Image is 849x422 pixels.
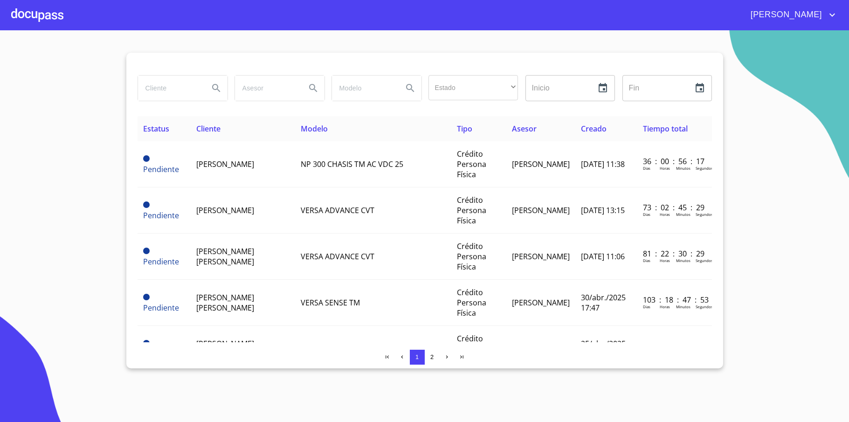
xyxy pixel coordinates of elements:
[643,212,650,217] p: Dias
[660,166,670,171] p: Horas
[196,339,254,359] span: [PERSON_NAME] [PERSON_NAME]
[643,341,706,351] p: 108 : 17 : 49 : 03
[301,251,374,262] span: VERSA ADVANCE CVT
[143,124,169,134] span: Estatus
[143,256,179,267] span: Pendiente
[399,77,421,99] button: Search
[301,159,403,169] span: NP 300 CHASIS TM AC VDC 25
[415,353,419,360] span: 1
[581,124,607,134] span: Creado
[512,251,570,262] span: [PERSON_NAME]
[643,124,688,134] span: Tiempo total
[744,7,838,22] button: account of current user
[676,304,690,309] p: Minutos
[660,304,670,309] p: Horas
[457,241,486,272] span: Crédito Persona Física
[660,258,670,263] p: Horas
[196,246,254,267] span: [PERSON_NAME] [PERSON_NAME]
[205,77,228,99] button: Search
[457,333,486,364] span: Crédito Persona Física
[643,258,650,263] p: Dias
[143,201,150,208] span: Pendiente
[581,205,625,215] span: [DATE] 13:15
[196,205,254,215] span: [PERSON_NAME]
[512,297,570,308] span: [PERSON_NAME]
[512,124,537,134] span: Asesor
[196,292,254,313] span: [PERSON_NAME] [PERSON_NAME]
[430,353,434,360] span: 2
[143,164,179,174] span: Pendiente
[660,212,670,217] p: Horas
[643,156,706,166] p: 36 : 00 : 56 : 17
[581,339,626,359] span: 25/abr./2025 18:45
[196,124,221,134] span: Cliente
[581,292,626,313] span: 30/abr./2025 17:47
[512,159,570,169] span: [PERSON_NAME]
[744,7,827,22] span: [PERSON_NAME]
[143,248,150,254] span: Pendiente
[301,297,360,308] span: VERSA SENSE TM
[457,149,486,180] span: Crédito Persona Física
[235,76,298,101] input: search
[512,205,570,215] span: [PERSON_NAME]
[676,258,690,263] p: Minutos
[696,212,713,217] p: Segundos
[425,350,440,365] button: 2
[332,76,395,101] input: search
[301,205,374,215] span: VERSA ADVANCE CVT
[643,304,650,309] p: Dias
[301,124,328,134] span: Modelo
[581,251,625,262] span: [DATE] 11:06
[643,202,706,213] p: 73 : 02 : 45 : 29
[457,124,472,134] span: Tipo
[428,75,518,100] div: ​
[696,304,713,309] p: Segundos
[696,258,713,263] p: Segundos
[676,212,690,217] p: Minutos
[302,77,324,99] button: Search
[696,166,713,171] p: Segundos
[676,166,690,171] p: Minutos
[143,294,150,300] span: Pendiente
[581,159,625,169] span: [DATE] 11:38
[143,210,179,221] span: Pendiente
[143,155,150,162] span: Pendiente
[643,249,706,259] p: 81 : 22 : 30 : 29
[138,76,201,101] input: search
[410,350,425,365] button: 1
[143,303,179,313] span: Pendiente
[643,166,650,171] p: Dias
[143,340,150,346] span: Pendiente
[457,195,486,226] span: Crédito Persona Física
[643,295,706,305] p: 103 : 18 : 47 : 53
[457,287,486,318] span: Crédito Persona Física
[196,159,254,169] span: [PERSON_NAME]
